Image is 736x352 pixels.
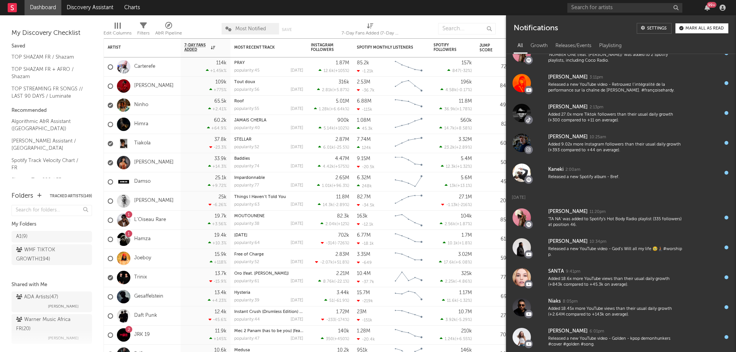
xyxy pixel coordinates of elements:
[357,80,370,85] div: 2.53M
[291,126,303,130] div: [DATE]
[506,98,736,128] a: [PERSON_NAME]2:13pmAdded 27.0x more Tiktok followers than their usual daily growth (+300 compared...
[11,176,84,184] a: Shazam Top 200 / FR
[11,205,92,216] input: Search for folders...
[291,164,303,169] div: [DATE]
[441,164,472,169] div: ( )
[637,23,672,34] a: Settings
[335,146,348,150] span: -25.5 %
[548,327,588,336] div: [PERSON_NAME]
[357,195,371,200] div: 82.7M
[215,80,227,85] div: 109k
[134,217,166,223] a: L'Oiseau Rare
[335,137,349,142] div: 2.87M
[357,203,375,208] div: -34.5k
[11,231,92,242] a: A1(9)
[234,291,250,295] a: Hysteria
[548,112,683,124] div: Added 27.0x more Tiktok followers than their usual daily growth (+300 compared to +11 on average).
[208,221,227,226] div: +3.56 %
[209,87,227,92] div: +775 %
[440,87,472,92] div: ( )
[137,19,149,41] div: Filters
[234,88,260,92] div: popularity: 56
[548,216,683,228] div: 'TA NA' was added to Spotify's Hot Body Radio playlist (335 followers) at position 46.
[462,61,472,65] div: 157k
[548,165,563,174] div: Kaneki
[48,334,79,343] span: [PERSON_NAME]
[438,23,496,34] input: Search...
[11,220,92,229] div: My Folders
[291,88,303,92] div: [DATE]
[16,293,58,302] div: ADA Artists ( 47 )
[480,120,510,129] div: 82.1
[11,117,84,133] a: Algorithmic A&R Assistant ([GEOGRAPHIC_DATA])
[208,106,227,111] div: +2.41 %
[137,29,149,38] div: Filters
[506,232,736,262] a: [PERSON_NAME]10:34pmReleased a new YouTube video - God’s Will all my life 🥹🧎🏽#worship p.
[16,246,70,264] div: WMF TIKTOK GROWTH ( 194 )
[335,165,348,169] span: +575 %
[219,195,227,200] div: 25k
[336,195,349,200] div: 11.8M
[434,43,460,52] div: Spotify Followers
[234,252,303,257] div: Free of Charge
[334,203,348,207] span: -2.89 %
[234,157,303,161] div: Baddies
[391,77,426,96] svg: Chart title
[234,99,244,103] a: Roof
[548,73,588,82] div: [PERSON_NAME]
[590,209,606,215] div: 11:20pm
[457,107,471,111] span: +1.78 %
[439,106,472,111] div: ( )
[317,183,349,188] div: ( )
[282,28,292,32] button: Save
[319,107,329,111] span: 1.28k
[357,252,370,257] div: 3.35M
[184,43,209,52] span: 7-Day Fans Added
[317,87,349,92] div: ( )
[548,174,683,180] div: Released a new Spotify album - Bref.
[234,99,303,103] div: Roof
[480,177,510,187] div: 45.5
[134,178,151,185] a: Damso
[480,82,510,91] div: 84.8
[590,134,606,140] div: 10:25am
[707,2,716,8] div: 99 +
[445,183,472,188] div: ( )
[134,313,157,319] a: Daft Punk
[326,241,335,246] span: -314
[11,85,84,100] a: TOP STREAMING FR SONGS // LAST 90 DAYS / Luminate
[357,69,373,74] div: -1.21k
[548,267,564,276] div: SANTA
[50,194,92,198] button: Tracked Artists(149)
[391,172,426,192] svg: Chart title
[338,222,348,226] span: +12 %
[506,262,736,292] a: SANTA9:41pmAdded 18.6x more YouTube views than their usual daily growth (+843k compared to +45.3k...
[234,176,303,180] div: Impardonnable
[206,68,227,73] div: +1.45k %
[459,241,471,246] span: +1.8 %
[480,254,510,263] div: 59.3
[548,336,683,348] div: Released a new YouTube video - Golden - kpop demonhunkers #cover #golden #song.
[318,202,349,207] div: ( )
[444,146,455,150] span: 23.2k
[566,269,580,275] div: 9:41pm
[134,274,147,281] a: Trinix
[461,175,472,180] div: 5.6M
[291,107,303,111] div: [DATE]
[480,43,499,52] div: Jump Score
[336,99,349,104] div: 5.01M
[234,118,303,123] div: JAMAIS CHERLA
[335,156,349,161] div: 4.47M
[527,39,552,52] div: Growth
[450,184,456,188] span: 13k
[323,146,334,150] span: 6.01k
[391,211,426,230] svg: Chart title
[357,175,371,180] div: 6.32M
[357,145,371,150] div: 124k
[234,61,303,65] div: PRAY
[336,61,349,65] div: 1.87M
[207,126,227,131] div: +64.9 %
[322,184,332,188] span: 1.01k
[563,299,578,305] div: 8:05pm
[439,145,472,150] div: ( )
